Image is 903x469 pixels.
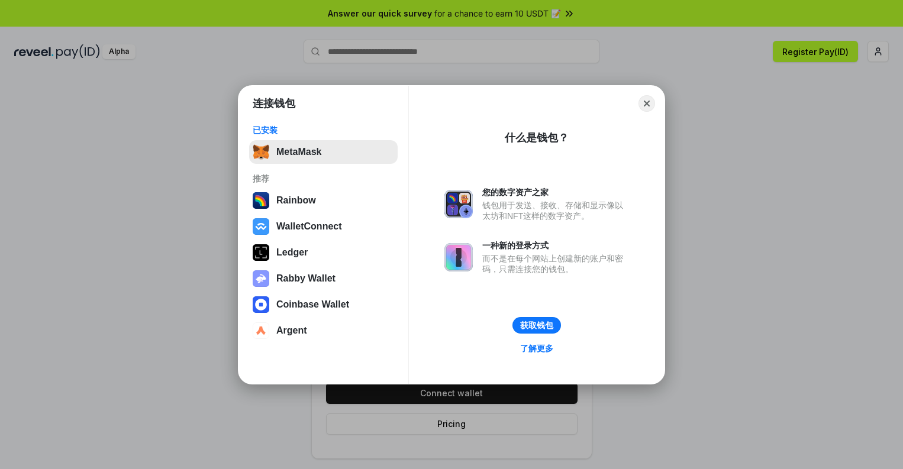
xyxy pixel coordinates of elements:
img: svg+xml,%3Csvg%20width%3D%2228%22%20height%3D%2228%22%20viewBox%3D%220%200%2028%2028%22%20fill%3D... [253,296,269,313]
div: MetaMask [276,147,321,157]
img: svg+xml,%3Csvg%20xmlns%3D%22http%3A%2F%2Fwww.w3.org%2F2000%2Fsvg%22%20fill%3D%22none%22%20viewBox... [444,190,473,218]
div: 一种新的登录方式 [482,240,629,251]
div: Rainbow [276,195,316,206]
button: Argent [249,319,398,342]
div: 您的数字资产之家 [482,187,629,198]
button: Close [638,95,655,112]
div: 钱包用于发送、接收、存储和显示像以太坊和NFT这样的数字资产。 [482,200,629,221]
button: Coinbase Wallet [249,293,398,316]
a: 了解更多 [513,341,560,356]
div: WalletConnect [276,221,342,232]
img: svg+xml,%3Csvg%20xmlns%3D%22http%3A%2F%2Fwww.w3.org%2F2000%2Fsvg%22%20fill%3D%22none%22%20viewBox... [253,270,269,287]
img: svg+xml,%3Csvg%20width%3D%2228%22%20height%3D%2228%22%20viewBox%3D%220%200%2028%2028%22%20fill%3D... [253,218,269,235]
img: svg+xml,%3Csvg%20fill%3D%22none%22%20height%3D%2233%22%20viewBox%3D%220%200%2035%2033%22%20width%... [253,144,269,160]
button: 获取钱包 [512,317,561,334]
img: svg+xml,%3Csvg%20xmlns%3D%22http%3A%2F%2Fwww.w3.org%2F2000%2Fsvg%22%20width%3D%2228%22%20height%3... [253,244,269,261]
div: 获取钱包 [520,320,553,331]
div: 了解更多 [520,343,553,354]
div: Ledger [276,247,308,258]
div: 而不是在每个网站上创建新的账户和密码，只需连接您的钱包。 [482,253,629,274]
div: 推荐 [253,173,394,184]
img: svg+xml,%3Csvg%20width%3D%2228%22%20height%3D%2228%22%20viewBox%3D%220%200%2028%2028%22%20fill%3D... [253,322,269,339]
div: Argent [276,325,307,336]
div: Coinbase Wallet [276,299,349,310]
h1: 连接钱包 [253,96,295,111]
div: Rabby Wallet [276,273,336,284]
div: 什么是钱包？ [505,131,569,145]
img: svg+xml,%3Csvg%20width%3D%22120%22%20height%3D%22120%22%20viewBox%3D%220%200%20120%20120%22%20fil... [253,192,269,209]
button: Rabby Wallet [249,267,398,290]
img: svg+xml,%3Csvg%20xmlns%3D%22http%3A%2F%2Fwww.w3.org%2F2000%2Fsvg%22%20fill%3D%22none%22%20viewBox... [444,243,473,271]
button: Ledger [249,241,398,264]
button: Rainbow [249,189,398,212]
button: WalletConnect [249,215,398,238]
button: MetaMask [249,140,398,164]
div: 已安装 [253,125,394,135]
